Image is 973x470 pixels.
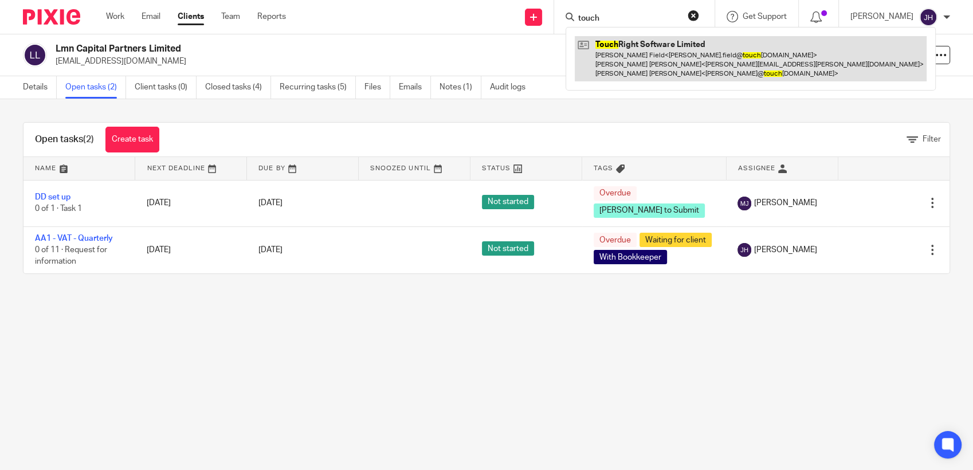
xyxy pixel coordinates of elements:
[594,233,637,247] span: Overdue
[106,11,124,22] a: Work
[594,165,613,171] span: Tags
[919,8,937,26] img: svg%3E
[258,199,283,207] span: [DATE]
[754,197,817,209] span: [PERSON_NAME]
[482,195,534,209] span: Not started
[221,11,240,22] a: Team
[83,135,94,144] span: (2)
[35,234,113,242] a: AA1 - VAT - Quarterly
[440,76,481,99] a: Notes (1)
[142,11,160,22] a: Email
[178,11,204,22] a: Clients
[923,135,941,143] span: Filter
[399,76,431,99] a: Emails
[205,76,271,99] a: Closed tasks (4)
[35,205,82,213] span: 0 of 1 · Task 1
[56,56,794,67] p: [EMAIL_ADDRESS][DOMAIN_NAME]
[135,226,247,273] td: [DATE]
[482,165,511,171] span: Status
[56,43,646,55] h2: Lmn Capital Partners Limited
[594,203,705,218] span: [PERSON_NAME] to Submit
[364,76,390,99] a: Files
[135,180,247,226] td: [DATE]
[23,9,80,25] img: Pixie
[257,11,286,22] a: Reports
[258,246,283,254] span: [DATE]
[754,244,817,256] span: [PERSON_NAME]
[35,246,107,266] span: 0 of 11 · Request for information
[594,250,667,264] span: With Bookkeeper
[135,76,197,99] a: Client tasks (0)
[482,241,534,256] span: Not started
[370,165,430,171] span: Snoozed Until
[639,233,712,247] span: Waiting for client
[23,76,57,99] a: Details
[35,193,70,201] a: DD set up
[23,43,47,67] img: svg%3E
[594,186,637,201] span: Overdue
[490,76,534,99] a: Audit logs
[577,14,680,24] input: Search
[743,13,787,21] span: Get Support
[737,243,751,257] img: svg%3E
[105,127,159,152] a: Create task
[35,134,94,146] h1: Open tasks
[280,76,356,99] a: Recurring tasks (5)
[688,10,699,21] button: Clear
[65,76,126,99] a: Open tasks (2)
[737,197,751,210] img: svg%3E
[850,11,913,22] p: [PERSON_NAME]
